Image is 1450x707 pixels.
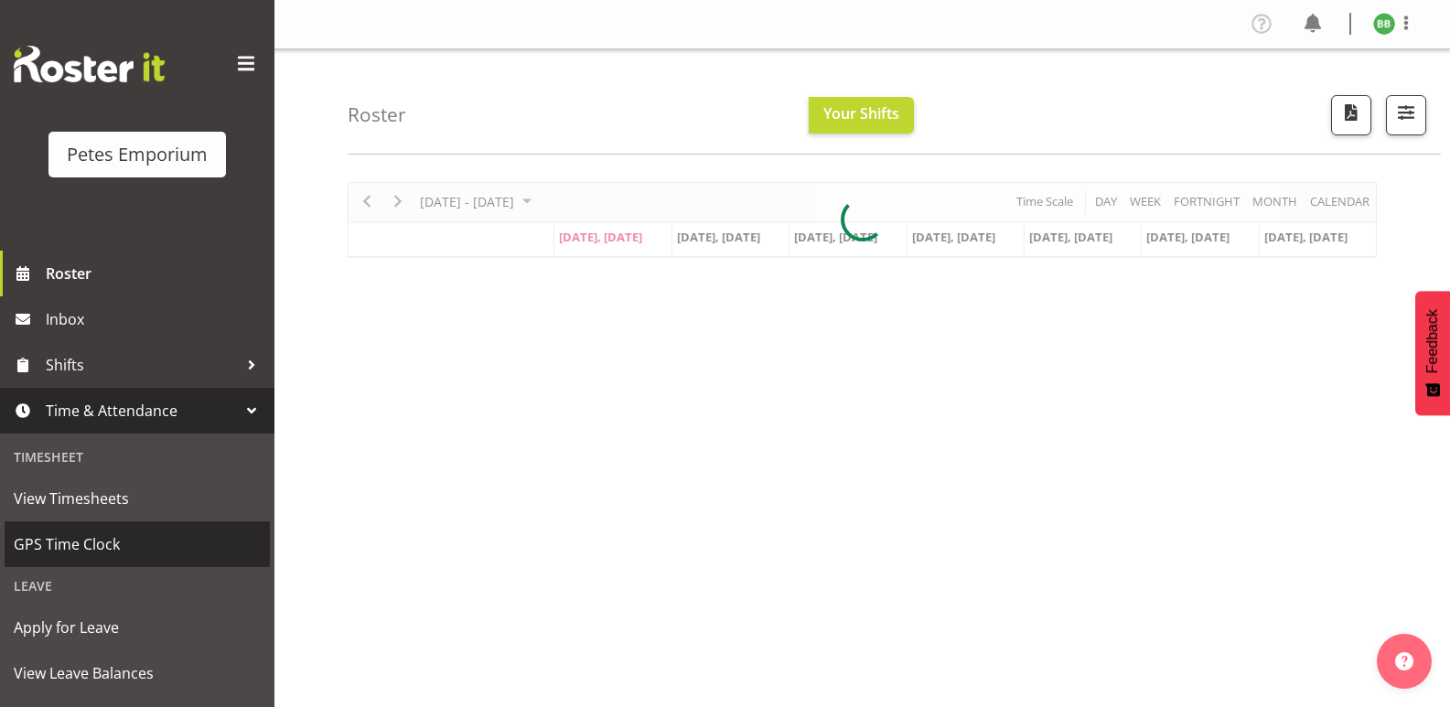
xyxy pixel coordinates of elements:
[1395,652,1413,670] img: help-xxl-2.png
[14,530,261,558] span: GPS Time Clock
[348,104,406,125] h4: Roster
[1424,309,1441,373] span: Feedback
[14,659,261,687] span: View Leave Balances
[1331,95,1371,135] button: Download a PDF of the roster according to the set date range.
[5,567,270,605] div: Leave
[5,438,270,476] div: Timesheet
[5,521,270,567] a: GPS Time Clock
[5,605,270,650] a: Apply for Leave
[1386,95,1426,135] button: Filter Shifts
[67,141,208,168] div: Petes Emporium
[46,305,265,333] span: Inbox
[5,476,270,521] a: View Timesheets
[14,46,165,82] img: Rosterit website logo
[46,260,265,287] span: Roster
[1415,291,1450,415] button: Feedback - Show survey
[14,485,261,512] span: View Timesheets
[1373,13,1395,35] img: beena-bist9974.jpg
[46,397,238,424] span: Time & Attendance
[14,614,261,641] span: Apply for Leave
[46,351,238,379] span: Shifts
[5,650,270,696] a: View Leave Balances
[823,103,899,123] span: Your Shifts
[809,97,914,134] button: Your Shifts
